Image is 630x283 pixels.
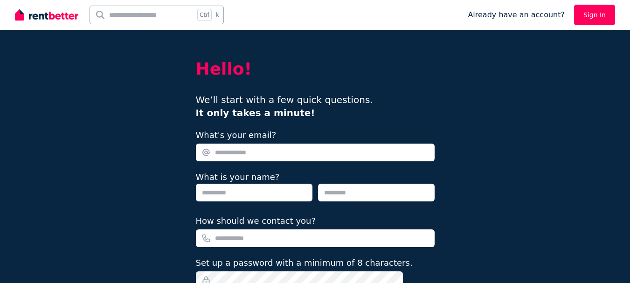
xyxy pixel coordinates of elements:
label: Set up a password with a minimum of 8 characters. [196,256,413,269]
span: Ctrl [197,9,212,21]
a: Sign In [574,5,615,25]
label: What's your email? [196,129,277,142]
span: Already have an account? [468,9,565,21]
label: How should we contact you? [196,214,316,228]
img: RentBetter [15,8,78,22]
h2: Hello! [196,60,435,78]
span: k [215,11,219,19]
b: It only takes a minute! [196,107,315,118]
span: We’ll start with a few quick questions. [196,94,373,118]
label: What is your name? [196,172,280,182]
